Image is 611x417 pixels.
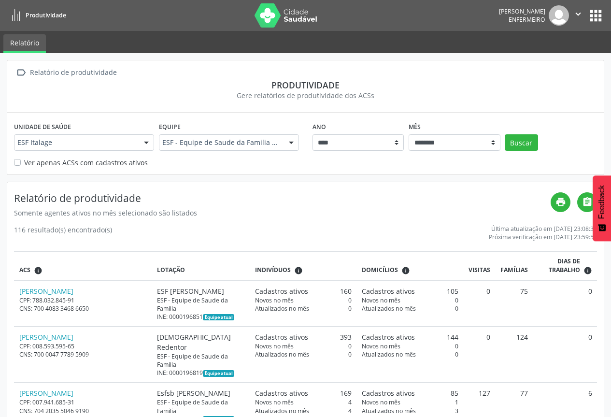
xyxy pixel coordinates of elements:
[157,296,245,313] div: ESF - Equipe de Saude da Familia
[463,327,495,383] td: 0
[255,342,352,350] div: 0
[19,304,147,313] div: CNS: 700 4083 3468 6650
[14,66,28,80] i: 
[499,7,545,15] div: [PERSON_NAME]
[14,225,112,241] div: 116 resultado(s) encontrado(s)
[14,119,71,134] label: Unidade de saúde
[19,296,147,304] div: CPF: 788.032.845-91
[14,80,597,90] div: Produtividade
[157,332,245,352] div: [DEMOGRAPHIC_DATA] Redentor
[313,119,326,134] label: Ano
[34,266,43,275] i: ACSs que estiveram vinculados a uma UBS neste período, mesmo sem produtividade.
[582,197,593,207] i: 
[255,332,308,342] span: Cadastros ativos
[157,313,245,321] div: INE: 0000196851
[362,407,416,415] span: Atualizados no mês
[362,286,415,296] span: Cadastros ativos
[362,388,458,398] div: 85
[533,280,597,326] td: 0
[538,257,580,275] span: Dias de trabalho
[362,350,416,359] span: Atualizados no mês
[3,34,46,53] a: Relatório
[255,296,352,304] div: 0
[463,252,495,280] th: Visitas
[255,388,308,398] span: Cadastros ativos
[362,304,416,313] span: Atualizados no mês
[495,327,533,383] td: 124
[7,7,66,23] a: Produtividade
[19,266,30,274] span: ACS
[362,388,415,398] span: Cadastros ativos
[159,119,181,134] label: Equipe
[362,332,458,342] div: 144
[203,370,234,377] span: Esta é a equipe atual deste Agente
[583,266,592,275] i: Dias em que o(a) ACS fez pelo menos uma visita, ou ficha de cadastro individual ou cadastro domic...
[162,138,279,147] span: ESF - Equipe de Saude da Familia - INE: 0002225026
[362,296,400,304] span: Novos no mês
[509,15,545,24] span: Enfermeiro
[362,407,458,415] div: 3
[14,66,118,80] a:  Relatório de produtividade
[569,5,587,26] button: 
[362,350,458,359] div: 0
[255,332,352,342] div: 393
[157,388,245,398] div: Esfsb [PERSON_NAME]
[19,342,147,350] div: CPF: 008.593.595-65
[255,266,291,274] span: Indivíduos
[362,342,458,350] div: 0
[587,7,604,24] button: apps
[255,286,352,296] div: 160
[19,407,147,415] div: CNS: 704 2035 5046 9190
[401,266,410,275] i: <div class="text-left"> <div> <strong>Cadastros ativos:</strong> Cadastros que estão vinculados a...
[362,342,400,350] span: Novos no mês
[255,407,352,415] div: 4
[157,369,245,377] div: INE: 0000196819
[203,314,234,321] span: Esta é a equipe atual deste Agente
[14,192,551,204] h4: Relatório de produtividade
[463,280,495,326] td: 0
[549,5,569,26] img: img
[255,398,294,406] span: Novos no mês
[19,350,147,359] div: CNS: 700 0047 7789 5909
[555,197,566,207] i: print
[14,208,551,218] div: Somente agentes ativos no mês selecionado são listados
[255,398,352,406] div: 4
[255,407,309,415] span: Atualizados no mês
[19,398,147,406] div: CPF: 007.941.685-31
[157,398,245,415] div: ESF - Equipe de Saude da Familia
[409,119,421,134] label: Mês
[19,287,73,296] a: [PERSON_NAME]
[14,90,597,101] div: Gere relatórios de produtividade dos ACSs
[255,304,309,313] span: Atualizados no mês
[495,280,533,326] td: 75
[551,192,570,212] a: print
[26,11,66,19] span: Produtividade
[28,66,118,80] div: Relatório de produtividade
[19,388,73,398] a: [PERSON_NAME]
[362,332,415,342] span: Cadastros ativos
[362,296,458,304] div: 0
[157,352,245,369] div: ESF - Equipe de Saude da Familia
[24,158,148,168] label: Ver apenas ACSs com cadastros ativos
[495,252,533,280] th: Famílias
[152,252,250,280] th: Lotação
[505,134,538,151] button: Buscar
[255,296,294,304] span: Novos no mês
[255,350,352,359] div: 0
[597,185,606,219] span: Feedback
[255,286,308,296] span: Cadastros ativos
[255,342,294,350] span: Novos no mês
[362,398,458,406] div: 1
[19,332,73,342] a: [PERSON_NAME]
[362,286,458,296] div: 105
[573,9,583,19] i: 
[255,350,309,359] span: Atualizados no mês
[157,286,245,296] div: ESF [PERSON_NAME]
[362,304,458,313] div: 0
[17,138,134,147] span: ESF Italage
[255,388,352,398] div: 169
[593,175,611,241] button: Feedback - Mostrar pesquisa
[489,225,597,233] div: Última atualização em [DATE] 23:08:31
[255,304,352,313] div: 0
[489,233,597,241] div: Próxima verificação em [DATE] 23:59:59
